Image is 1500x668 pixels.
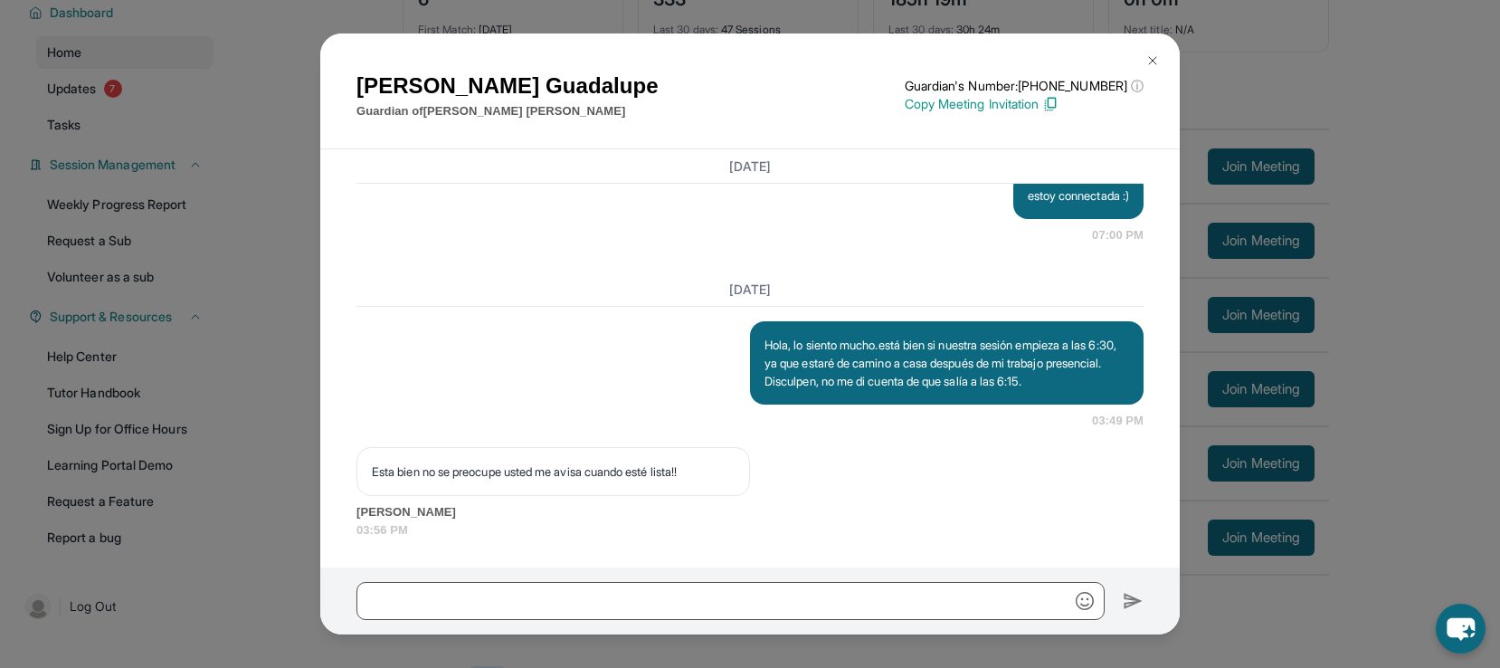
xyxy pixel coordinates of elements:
[1076,592,1094,610] img: Emoji
[1092,412,1144,430] span: 03:49 PM
[905,95,1144,113] p: Copy Meeting Invitation
[356,281,1144,299] h3: [DATE]
[356,102,659,120] p: Guardian of [PERSON_NAME] [PERSON_NAME]
[1123,590,1144,612] img: Send icon
[1042,96,1059,112] img: Copy Icon
[764,336,1129,390] p: Hola, lo siento mucho.está bien si nuestra sesión empieza a las 6:30, ya que estaré de camino a c...
[356,70,659,102] h1: [PERSON_NAME] Guadalupe
[356,521,1144,539] span: 03:56 PM
[905,77,1144,95] p: Guardian's Number: [PHONE_NUMBER]
[372,463,735,481] p: Esta bien no se preocupe usted me avisa cuando esté lista!!
[1145,53,1160,68] img: Close Icon
[1436,604,1486,654] button: chat-button
[356,157,1144,175] h3: [DATE]
[1092,226,1144,244] span: 07:00 PM
[356,503,1144,521] span: [PERSON_NAME]
[1028,186,1129,205] p: estoy connectada :)
[1131,77,1144,95] span: ⓘ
